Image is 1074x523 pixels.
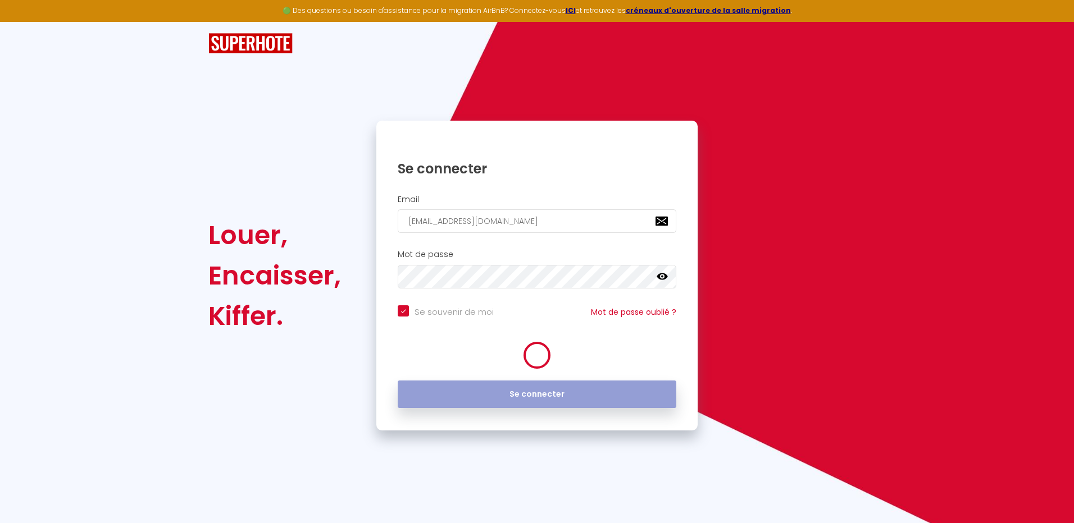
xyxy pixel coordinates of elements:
[398,160,676,177] h1: Se connecter
[208,215,341,255] div: Louer,
[208,33,293,54] img: SuperHote logo
[398,195,676,204] h2: Email
[566,6,576,15] a: ICI
[208,255,341,296] div: Encaisser,
[398,209,676,233] input: Ton Email
[398,380,676,409] button: Se connecter
[208,296,341,336] div: Kiffer.
[9,4,43,38] button: Ouvrir le widget de chat LiveChat
[398,250,676,259] h2: Mot de passe
[626,6,791,15] a: créneaux d'ouverture de la salle migration
[591,306,676,318] a: Mot de passe oublié ?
